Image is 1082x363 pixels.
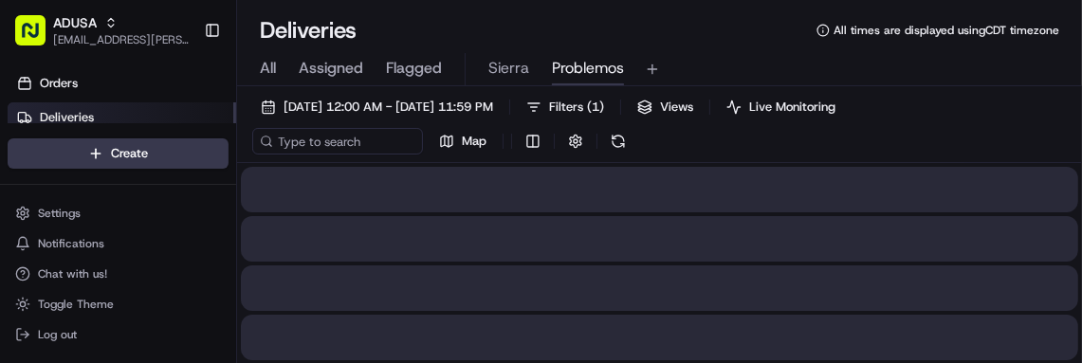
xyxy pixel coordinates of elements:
[53,13,97,32] button: ADUSA
[38,327,77,342] span: Log out
[718,94,844,120] button: Live Monitoring
[8,102,236,133] a: Deliveries
[40,75,78,92] span: Orders
[749,99,835,116] span: Live Monitoring
[322,187,345,209] button: Start new chat
[8,261,229,287] button: Chat with us!
[587,99,604,116] span: ( 1 )
[38,297,114,312] span: Toggle Theme
[386,57,442,80] span: Flagged
[660,99,693,116] span: Views
[8,138,229,169] button: Create
[252,94,502,120] button: [DATE] 12:00 AM - [DATE] 11:59 PM
[8,68,236,99] a: Orders
[299,57,363,80] span: Assigned
[64,181,311,200] div: Start new chat
[8,291,229,318] button: Toggle Theme
[260,57,276,80] span: All
[252,128,423,154] input: Type to search
[488,57,529,80] span: Sierra
[629,94,702,120] button: Views
[8,230,229,257] button: Notifications
[38,206,81,221] span: Settings
[8,200,229,227] button: Settings
[605,128,632,154] button: Refresh
[53,32,189,47] button: [EMAIL_ADDRESS][PERSON_NAME][DOMAIN_NAME]
[134,222,229,237] a: Powered byPylon
[462,133,486,150] span: Map
[40,109,94,126] span: Deliveries
[431,128,495,154] button: Map
[284,99,493,116] span: [DATE] 12:00 AM - [DATE] 11:59 PM
[260,15,357,45] h1: Deliveries
[552,57,624,80] span: Problemos
[834,23,1059,38] span: All times are displayed using CDT timezone
[8,321,229,348] button: Log out
[38,266,107,281] span: Chat with us!
[189,223,229,237] span: Pylon
[38,236,104,251] span: Notifications
[8,8,196,53] button: ADUSA[EMAIL_ADDRESS][PERSON_NAME][DOMAIN_NAME]
[518,94,613,120] button: Filters(1)
[549,99,604,116] span: Filters
[19,181,53,215] img: 1736555255976-a54dd68f-1ca7-489b-9aae-adbdc363a1c4
[49,122,313,142] input: Clear
[19,19,57,57] img: Nash
[19,76,345,106] p: Welcome 👋
[111,145,148,162] span: Create
[64,200,240,215] div: We're available if you need us!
